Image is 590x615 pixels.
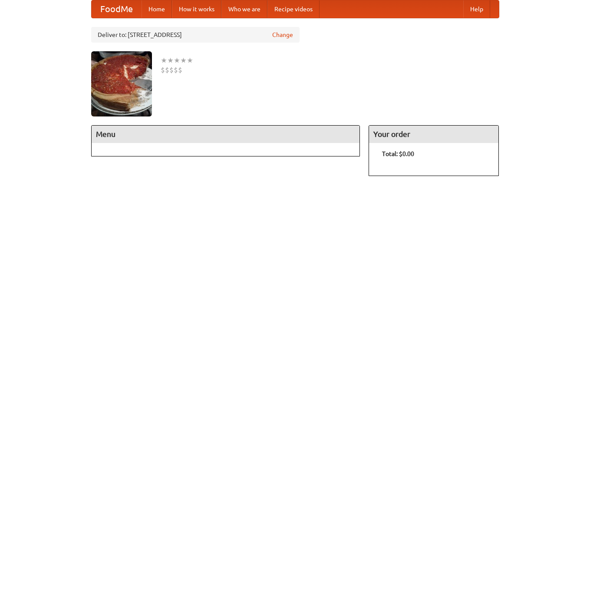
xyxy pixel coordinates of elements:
a: Change [272,30,293,39]
img: angular.jpg [91,51,152,116]
li: ★ [167,56,174,65]
h4: Menu [92,126,360,143]
a: Home [142,0,172,18]
b: Total: $0.00 [382,150,414,157]
a: Help [463,0,490,18]
a: Who we are [221,0,267,18]
li: $ [169,65,174,75]
li: $ [161,65,165,75]
li: $ [165,65,169,75]
a: Recipe videos [267,0,320,18]
li: ★ [187,56,193,65]
li: ★ [174,56,180,65]
div: Deliver to: [STREET_ADDRESS] [91,27,300,43]
li: $ [178,65,182,75]
a: FoodMe [92,0,142,18]
li: ★ [180,56,187,65]
li: $ [174,65,178,75]
li: ★ [161,56,167,65]
a: How it works [172,0,221,18]
h4: Your order [369,126,498,143]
